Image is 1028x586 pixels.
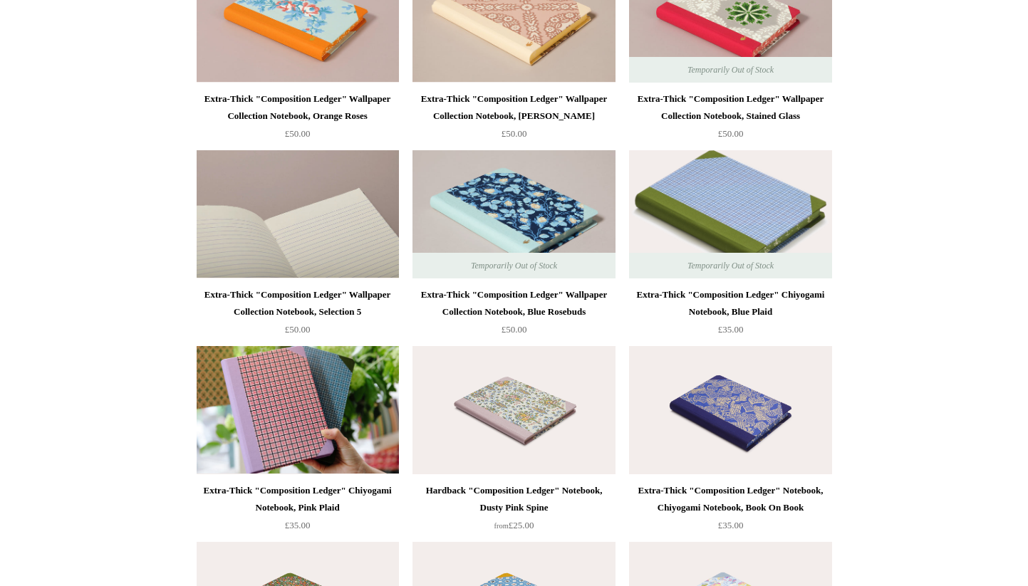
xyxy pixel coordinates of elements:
[285,324,311,335] span: £50.00
[629,346,831,474] a: Extra-Thick "Composition Ledger" Notebook, Chiyogami Notebook, Book On Book Extra-Thick "Composit...
[629,150,831,278] a: Extra-Thick "Composition Ledger" Chiyogami Notebook, Blue Plaid Extra-Thick "Composition Ledger" ...
[412,346,615,474] a: Hardback "Composition Ledger" Notebook, Dusty Pink Spine Hardback "Composition Ledger" Notebook, ...
[416,90,611,125] div: Extra-Thick "Composition Ledger" Wallpaper Collection Notebook, [PERSON_NAME]
[494,520,534,530] span: £25.00
[200,482,395,516] div: Extra-Thick "Composition Ledger" Chiyogami Notebook, Pink Plaid
[718,520,744,530] span: £35.00
[718,324,744,335] span: £35.00
[412,90,615,149] a: Extra-Thick "Composition Ledger" Wallpaper Collection Notebook, [PERSON_NAME] £50.00
[412,482,615,540] a: Hardback "Composition Ledger" Notebook, Dusty Pink Spine from£25.00
[197,150,399,278] img: Extra-Thick "Composition Ledger" Wallpaper Collection Notebook, Selection 5
[633,286,828,320] div: Extra-Thick "Composition Ledger" Chiyogami Notebook, Blue Plaid
[200,286,395,320] div: Extra-Thick "Composition Ledger" Wallpaper Collection Notebook, Selection 5
[633,90,828,125] div: Extra-Thick "Composition Ledger" Wallpaper Collection Notebook, Stained Glass
[629,90,831,149] a: Extra-Thick "Composition Ledger" Wallpaper Collection Notebook, Stained Glass £50.00
[197,346,399,474] img: Extra-Thick "Composition Ledger" Chiyogami Notebook, Pink Plaid
[629,482,831,540] a: Extra-Thick "Composition Ledger" Notebook, Chiyogami Notebook, Book On Book £35.00
[629,346,831,474] img: Extra-Thick "Composition Ledger" Notebook, Chiyogami Notebook, Book On Book
[285,520,311,530] span: £35.00
[673,57,788,83] span: Temporarily Out of Stock
[718,128,744,139] span: £50.00
[412,286,615,345] a: Extra-Thick "Composition Ledger" Wallpaper Collection Notebook, Blue Rosebuds £50.00
[629,150,831,278] img: Extra-Thick "Composition Ledger" Chiyogami Notebook, Blue Plaid
[494,522,509,530] span: from
[502,324,527,335] span: £50.00
[285,128,311,139] span: £50.00
[457,253,571,278] span: Temporarily Out of Stock
[633,482,828,516] div: Extra-Thick "Composition Ledger" Notebook, Chiyogami Notebook, Book On Book
[197,482,399,540] a: Extra-Thick "Composition Ledger" Chiyogami Notebook, Pink Plaid £35.00
[416,286,611,320] div: Extra-Thick "Composition Ledger" Wallpaper Collection Notebook, Blue Rosebuds
[412,150,615,278] a: Extra-Thick "Composition Ledger" Wallpaper Collection Notebook, Blue Rosebuds Extra-Thick "Compos...
[412,150,615,278] img: Extra-Thick "Composition Ledger" Wallpaper Collection Notebook, Blue Rosebuds
[197,90,399,149] a: Extra-Thick "Composition Ledger" Wallpaper Collection Notebook, Orange Roses £50.00
[629,286,831,345] a: Extra-Thick "Composition Ledger" Chiyogami Notebook, Blue Plaid £35.00
[200,90,395,125] div: Extra-Thick "Composition Ledger" Wallpaper Collection Notebook, Orange Roses
[197,286,399,345] a: Extra-Thick "Composition Ledger" Wallpaper Collection Notebook, Selection 5 £50.00
[412,346,615,474] img: Hardback "Composition Ledger" Notebook, Dusty Pink Spine
[502,128,527,139] span: £50.00
[197,150,399,278] a: Extra-Thick "Composition Ledger" Wallpaper Collection Notebook, Selection 5 Extra-Thick "Composit...
[197,346,399,474] a: Extra-Thick "Composition Ledger" Chiyogami Notebook, Pink Plaid Extra-Thick "Composition Ledger" ...
[673,253,788,278] span: Temporarily Out of Stock
[416,482,611,516] div: Hardback "Composition Ledger" Notebook, Dusty Pink Spine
